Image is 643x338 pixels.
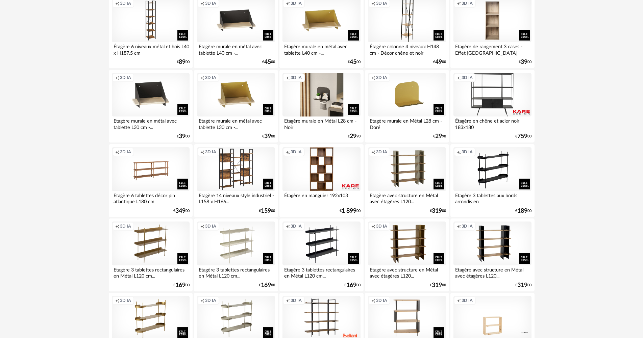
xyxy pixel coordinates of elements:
span: Creation icon [115,1,119,6]
span: Creation icon [371,149,375,155]
div: € 00 [515,209,531,213]
div: € 00 [262,134,275,139]
a: Creation icon 3D IA Etagère murale en métal avec tablette L30 cm -... €3900 [194,70,278,143]
div: € 00 [430,283,446,288]
span: 189 [517,209,527,213]
a: Creation icon 3D IA Étagère en chêne et acier noir 183x180 €75900 [450,70,534,143]
span: Creation icon [457,298,461,303]
a: Creation icon 3D IA Etagère avec structure en Métal avec étagères L120... €31900 [365,144,449,217]
span: 89 [179,60,186,64]
div: Etagère 3 tablettes rectangulaires en Métal L120 cm... [197,265,275,279]
div: € 00 [515,283,531,288]
span: Creation icon [286,75,290,80]
span: 159 [261,209,271,213]
span: 39 [264,134,271,139]
div: € 00 [519,60,531,64]
div: € 00 [344,283,361,288]
span: 3D IA [376,149,387,155]
span: Creation icon [115,298,119,303]
span: 3D IA [462,149,473,155]
span: 169 [261,283,271,288]
span: 3D IA [205,298,216,303]
div: Etagère 3 tablettes rectangulaires en Métal L120 cm... [112,265,190,279]
span: 3D IA [205,224,216,229]
div: Étagère colonne 4 niveaux H148 cm - Décor chêne et noir [368,42,446,56]
span: 3D IA [376,1,387,6]
span: 49 [435,60,442,64]
span: 39 [179,134,186,139]
span: 3D IA [462,75,473,80]
span: Creation icon [200,1,204,6]
span: 45 [264,60,271,64]
div: € 00 [259,283,275,288]
span: Creation icon [115,224,119,229]
span: 45 [350,60,356,64]
div: € 00 [173,209,190,213]
a: Creation icon 3D IA Etagère avec structure en Métal avec étagères L120... €31900 [365,218,449,291]
a: Creation icon 3D IA Etagère 6 tablettes décor pin atlantique L180 cm €34900 [109,144,193,217]
div: € 00 [177,60,190,64]
div: € 00 [348,60,361,64]
span: Creation icon [115,149,119,155]
span: Creation icon [286,149,290,155]
span: Creation icon [457,1,461,6]
span: 3D IA [376,298,387,303]
div: Etagère murale en Métal L28 cm - Noir [282,116,360,130]
a: Creation icon 3D IA Etagère murale en Métal L28 cm - Doré €2990 [365,70,449,143]
div: € 00 [433,60,446,64]
span: 3D IA [462,1,473,6]
div: € 90 [348,134,361,139]
div: Etagère 3 tablettes rectangulaires en Métal L120 cm... [282,265,360,279]
span: Creation icon [371,298,375,303]
div: Etagère 14 niveaux style industriel - L158 x H166... [197,191,275,205]
span: Creation icon [115,75,119,80]
div: € 00 [173,283,190,288]
span: Creation icon [371,75,375,80]
a: Creation icon 3D IA Etagère 3 tablettes rectangulaires en Métal L120 cm... €16900 [194,218,278,291]
span: Creation icon [200,149,204,155]
a: Creation icon 3D IA Etagère 3 tablettes aux bords arrondis en [GEOGRAPHIC_DATA]... €18900 [450,144,534,217]
span: 3D IA [291,149,302,155]
span: 169 [175,283,186,288]
span: 3D IA [291,75,302,80]
span: 759 [517,134,527,139]
span: Creation icon [200,75,204,80]
span: Creation icon [371,224,375,229]
span: 3D IA [120,149,131,155]
div: € 90 [433,134,446,139]
div: € 00 [515,134,531,139]
div: € 00 [177,134,190,139]
span: Creation icon [286,298,290,303]
div: Etagère murale en métal avec tablette L30 cm -... [112,116,190,130]
div: Etagère avec structure en Métal avec étagères L120... [453,265,531,279]
div: Etagère murale en métal avec tablette L30 cm -... [197,116,275,130]
div: € 00 [340,209,361,213]
div: Etagère 6 tablettes décor pin atlantique L180 cm [112,191,190,205]
span: 3D IA [291,298,302,303]
div: Etagère de rangement 3 cases - Effet [GEOGRAPHIC_DATA] [453,42,531,56]
a: Creation icon 3D IA Etagère 3 tablettes rectangulaires en Métal L120 cm... €16900 [109,218,193,291]
span: 319 [432,283,442,288]
span: 3D IA [120,75,131,80]
span: 3D IA [291,1,302,6]
div: Etagère murale en métal avec tablette L40 cm -... [282,42,360,56]
span: 3D IA [462,224,473,229]
div: Étagère en manguier 192x103 [282,191,360,205]
span: 29 [350,134,356,139]
span: 3D IA [376,224,387,229]
span: Creation icon [286,1,290,6]
span: 3D IA [205,149,216,155]
span: Creation icon [286,224,290,229]
span: 1 899 [342,209,356,213]
div: Etagère avec structure en Métal avec étagères L120... [368,265,446,279]
div: Étagère 6 niveaux métal et bois L40 x H187.5 cm [112,42,190,56]
div: € 00 [430,209,446,213]
a: Creation icon 3D IA Etagère murale en Métal L28 cm - Noir €2990 [279,70,363,143]
span: 3D IA [120,1,131,6]
div: Etagère 3 tablettes aux bords arrondis en [GEOGRAPHIC_DATA]... [453,191,531,205]
span: 169 [346,283,356,288]
div: € 00 [262,60,275,64]
div: Etagère murale en Métal L28 cm - Doré [368,116,446,130]
span: Creation icon [457,149,461,155]
a: Creation icon 3D IA Etagère 14 niveaux style industriel - L158 x H166... €15900 [194,144,278,217]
